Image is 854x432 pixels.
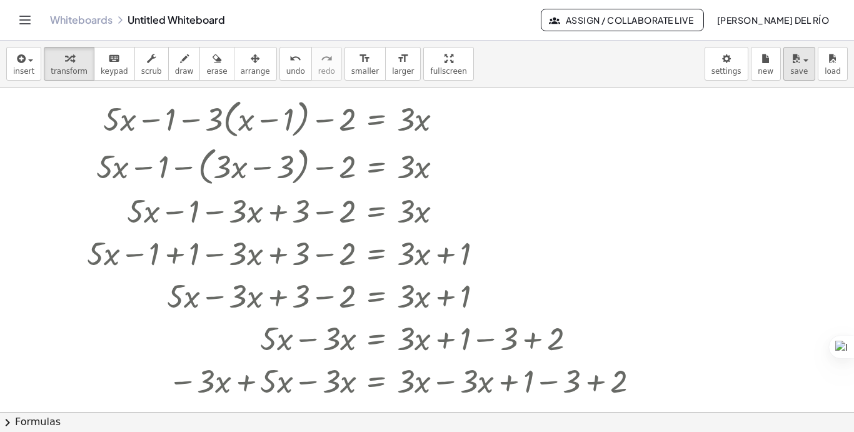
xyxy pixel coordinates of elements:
[825,67,841,76] span: load
[279,47,312,81] button: undoundo
[15,10,35,30] button: Toggle navigation
[351,67,379,76] span: smaller
[551,14,693,26] span: Assign / Collaborate Live
[423,47,473,81] button: fullscreen
[286,67,305,76] span: undo
[50,14,113,26] a: Whiteboards
[13,67,34,76] span: insert
[206,67,227,76] span: erase
[818,47,848,81] button: load
[318,67,335,76] span: redo
[44,47,94,81] button: transform
[289,51,301,66] i: undo
[790,67,808,76] span: save
[101,67,128,76] span: keypad
[134,47,169,81] button: scrub
[758,67,773,76] span: new
[705,47,748,81] button: settings
[751,47,781,81] button: new
[234,47,277,81] button: arrange
[6,47,41,81] button: insert
[397,51,409,66] i: format_size
[783,47,815,81] button: save
[706,9,839,31] button: [PERSON_NAME] del Río
[141,67,162,76] span: scrub
[385,47,421,81] button: format_sizelarger
[311,47,342,81] button: redoredo
[168,47,201,81] button: draw
[175,67,194,76] span: draw
[359,51,371,66] i: format_size
[94,47,135,81] button: keyboardkeypad
[108,51,120,66] i: keyboard
[321,51,333,66] i: redo
[711,67,741,76] span: settings
[541,9,704,31] button: Assign / Collaborate Live
[199,47,234,81] button: erase
[51,67,88,76] span: transform
[430,67,466,76] span: fullscreen
[344,47,386,81] button: format_sizesmaller
[716,14,829,26] span: [PERSON_NAME] del Río
[241,67,270,76] span: arrange
[392,67,414,76] span: larger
